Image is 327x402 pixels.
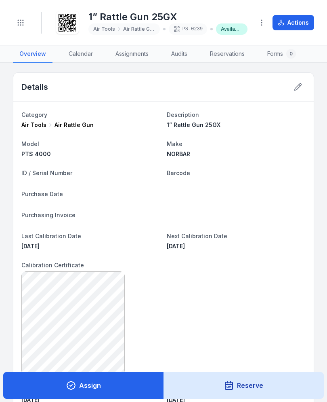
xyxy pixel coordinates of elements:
[163,372,324,399] button: Reserve
[167,140,182,147] span: Make
[21,81,48,93] h2: Details
[13,46,52,63] a: Overview
[21,233,81,239] span: Last Calibration Date
[286,49,296,59] div: 0
[21,111,47,118] span: Category
[261,46,302,63] a: Forms0
[203,46,251,63] a: Reservations
[88,11,247,23] h1: 1” Rattle Gun 25GX
[165,46,194,63] a: Audits
[13,15,28,30] button: Toggle navigation
[216,23,247,35] div: Available
[167,243,185,250] span: [DATE]
[169,23,208,35] div: PS-0239
[62,46,99,63] a: Calendar
[123,26,155,32] span: Air Rattle Gun
[167,150,190,157] span: NORBAR
[167,169,190,176] span: Barcode
[167,111,199,118] span: Description
[272,15,314,30] button: Actions
[167,243,185,250] time: 29/10/2025, 12:00:00 am
[21,262,84,269] span: Calibration Certificate
[55,121,94,129] span: Air Rattle Gun
[21,212,75,218] span: Purchasing Invoice
[21,243,40,250] span: [DATE]
[93,26,115,32] span: Air Tools
[21,150,51,157] span: PTS 4000
[21,243,40,250] time: 29/4/2025, 12:00:00 am
[21,169,72,176] span: ID / Serial Number
[21,190,63,197] span: Purchase Date
[21,121,46,129] span: Air Tools
[3,372,164,399] button: Assign
[109,46,155,63] a: Assignments
[167,121,220,128] span: 1” Rattle Gun 25GX
[167,233,227,239] span: Next Calibration Date
[21,140,39,147] span: Model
